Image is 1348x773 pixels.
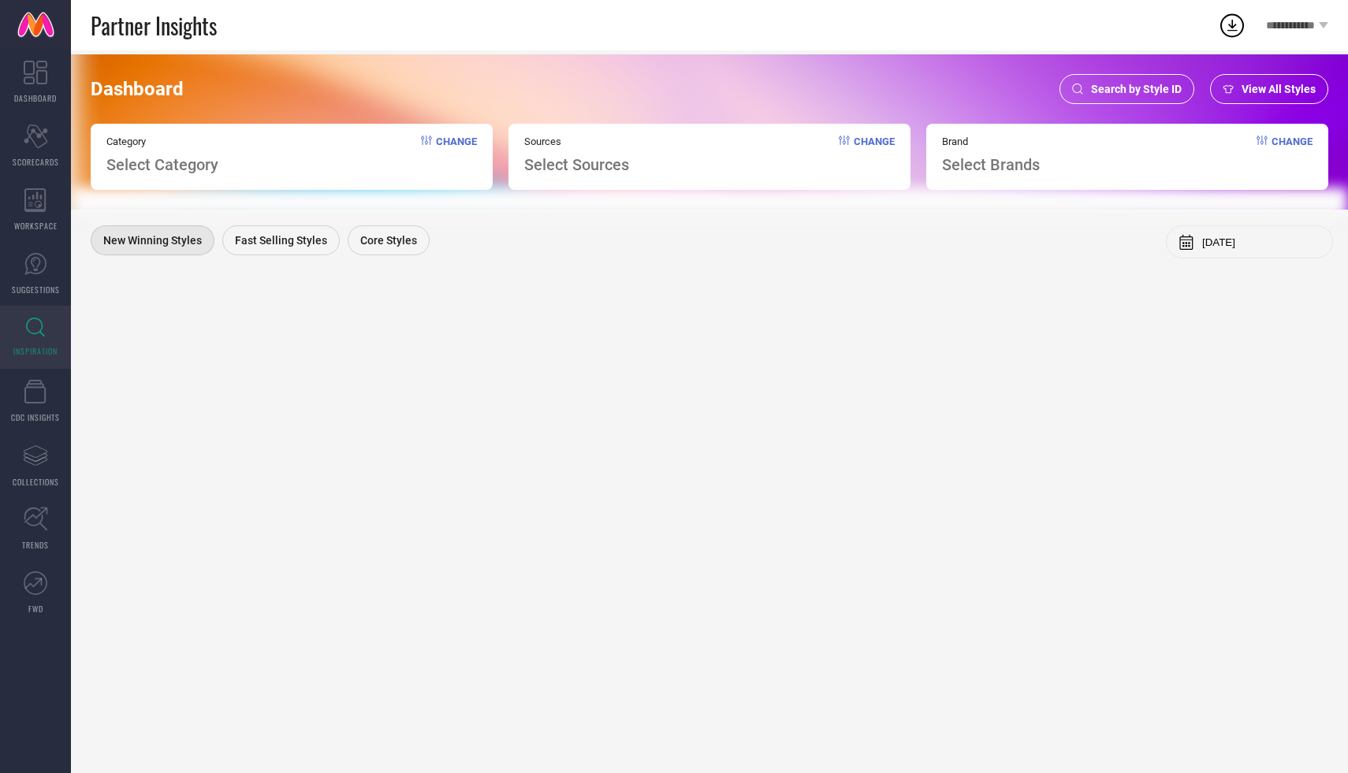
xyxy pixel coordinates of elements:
span: CDC INSIGHTS [11,411,60,423]
span: DASHBOARD [14,92,57,104]
span: Partner Insights [91,9,217,42]
span: View All Styles [1242,83,1316,95]
span: SCORECARDS [13,156,59,168]
span: Brand [942,136,1040,147]
span: TRENDS [22,539,49,551]
span: Select Brands [942,155,1040,174]
span: Fast Selling Styles [235,234,327,247]
input: Select month [1202,236,1320,248]
span: Select Sources [524,155,629,174]
span: New Winning Styles [103,234,202,247]
span: COLLECTIONS [13,476,59,488]
span: Change [1272,136,1313,174]
span: Dashboard [91,78,184,100]
div: Open download list [1218,11,1246,39]
span: Change [436,136,477,174]
span: INSPIRATION [13,345,58,357]
span: WORKSPACE [14,220,58,232]
span: Core Styles [360,234,417,247]
span: Select Category [106,155,218,174]
span: Sources [524,136,629,147]
span: FWD [28,603,43,615]
span: Search by Style ID [1091,83,1182,95]
span: SUGGESTIONS [12,284,60,295]
span: Category [106,136,218,147]
span: Change [854,136,895,174]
